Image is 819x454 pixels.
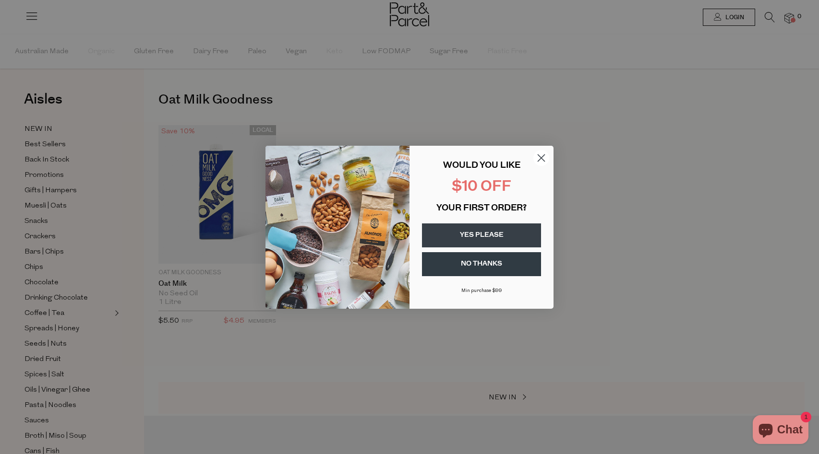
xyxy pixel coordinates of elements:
[443,162,520,170] span: WOULD YOU LIKE
[452,180,511,195] span: $10 OFF
[461,288,502,293] span: Min purchase $99
[436,204,527,213] span: YOUR FIRST ORDER?
[422,223,541,247] button: YES PLEASE
[422,252,541,276] button: NO THANKS
[265,146,409,309] img: 43fba0fb-7538-40bc-babb-ffb1a4d097bc.jpeg
[533,150,550,166] button: Close dialog
[750,415,811,446] inbox-online-store-chat: Shopify online store chat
